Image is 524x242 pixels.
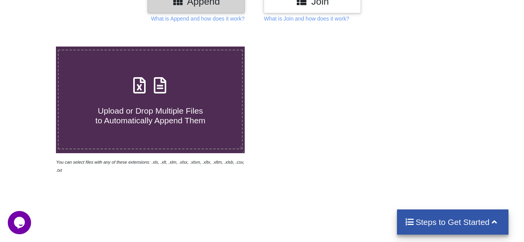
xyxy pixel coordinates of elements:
[405,217,501,227] h4: Steps to Get Started
[8,211,33,234] iframe: chat widget
[56,160,244,173] i: You can select files with any of these extensions: .xls, .xlt, .xlm, .xlsx, .xlsm, .xltx, .xltm, ...
[96,106,205,125] span: Upload or Drop Multiple Files to Automatically Append Them
[151,15,245,22] p: What is Append and how does it work?
[264,15,349,22] p: What is Join and how does it work?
